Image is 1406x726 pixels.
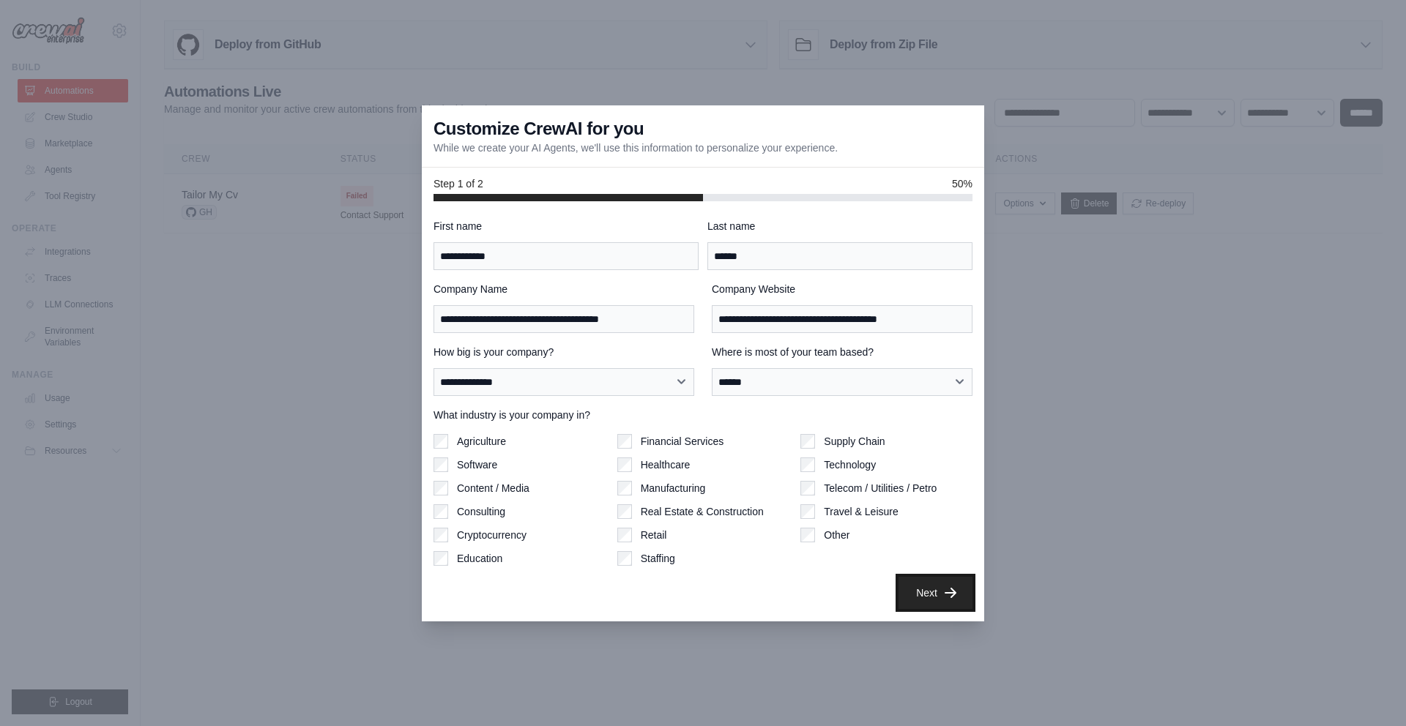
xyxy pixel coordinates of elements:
label: Cryptocurrency [457,528,527,542]
button: Next [899,577,972,609]
iframe: Chat Widget [1333,656,1406,726]
label: Supply Chain [824,434,885,449]
label: Education [457,551,502,566]
p: While we create your AI Agents, we'll use this information to personalize your experience. [434,141,838,155]
label: Software [457,457,497,472]
label: How big is your company? [434,345,694,359]
label: Real Estate & Construction [641,504,764,519]
label: Retail [641,528,667,542]
label: Agriculture [457,434,506,449]
label: Financial Services [641,434,724,449]
label: Last name [707,219,972,233]
label: Travel & Leisure [824,504,898,519]
label: First name [434,219,699,233]
label: Company Website [712,282,972,296]
label: Healthcare [641,457,691,472]
label: What industry is your company in? [434,408,972,422]
h3: Customize CrewAI for you [434,117,644,141]
span: Step 1 of 2 [434,176,483,191]
label: Technology [824,457,876,472]
label: Consulting [457,504,505,519]
label: Telecom / Utilities / Petro [824,481,937,495]
label: Manufacturing [641,481,706,495]
label: Other [824,528,849,542]
label: Where is most of your team based? [712,345,972,359]
label: Company Name [434,282,694,296]
span: 50% [952,176,972,191]
label: Content / Media [457,481,529,495]
label: Staffing [641,551,675,566]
